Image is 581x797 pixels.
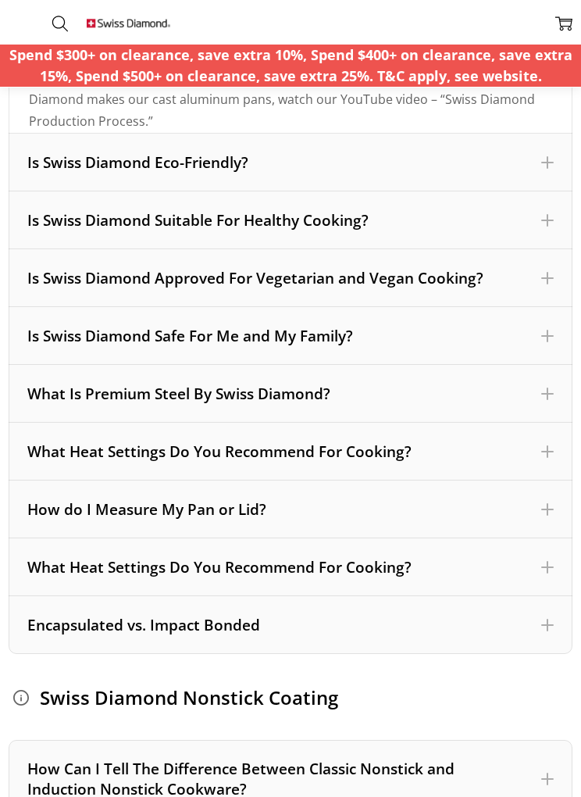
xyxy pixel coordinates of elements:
[9,421,572,479] div: What Heat Settings Do You Recommend For Cooking?
[9,190,572,248] div: Is Swiss Diamond Suitable For Healthy Cooking?
[9,537,572,595] div: What Heat Settings Do You Recommend For Cooking?
[9,132,572,190] div: Is Swiss Diamond Eco-Friendly?
[9,363,572,421] div: What Is Premium Steel By Swiss Diamond?
[27,324,554,345] div: Is Swiss Diamond Safe For Me and My Family?
[9,479,572,537] div: How do I Measure My Pan or Lid?
[27,266,554,287] div: Is Swiss Diamond Approved For Vegetarian and Vegan Cooking?
[9,248,572,306] div: Is Swiss Diamond Approved For Vegetarian and Vegan Cooking?
[40,684,338,708] span: Swiss Diamond Nonstick Coating
[27,498,554,518] div: How do I Measure My Pan or Lid?
[27,151,554,171] div: Is Swiss Diamond Eco-Friendly?
[9,43,573,85] p: Spend $300+ on clearance, save extra 10%, Spend $400+ on clearance, save extra 15%, Spend $500+ o...
[27,613,554,634] div: Encapsulated vs. Impact Bonded
[27,556,554,576] div: What Heat Settings Do You Recommend For Cooking?
[9,595,572,652] div: Encapsulated vs. Impact Bonded
[9,306,572,363] div: Is Swiss Diamond Safe For Me and My Family?
[27,209,554,229] div: Is Swiss Diamond Suitable For Healthy Cooking?
[27,382,554,402] div: What Is Premium Steel By Swiss Diamond?
[87,5,171,38] img: Free Shipping On Every Order
[27,440,554,460] div: What Heat Settings Do You Recommend For Cooking?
